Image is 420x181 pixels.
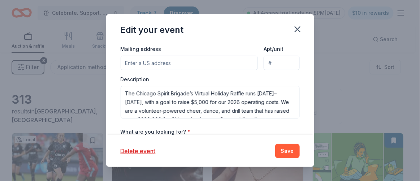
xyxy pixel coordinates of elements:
label: What are you looking for? [121,128,191,135]
button: Delete event [121,147,156,155]
label: Description [121,76,150,83]
label: Mailing address [121,46,161,53]
label: Apt/unit [264,46,283,53]
button: Save [275,144,300,158]
input: # [264,56,299,70]
input: Enter a US address [121,56,258,70]
div: Edit your event [121,24,184,36]
textarea: The Chicago Spirit Brigade’s Virtual Holiday Raffle runs [DATE]–[DATE], with a goal to raise $5,0... [121,86,300,118]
